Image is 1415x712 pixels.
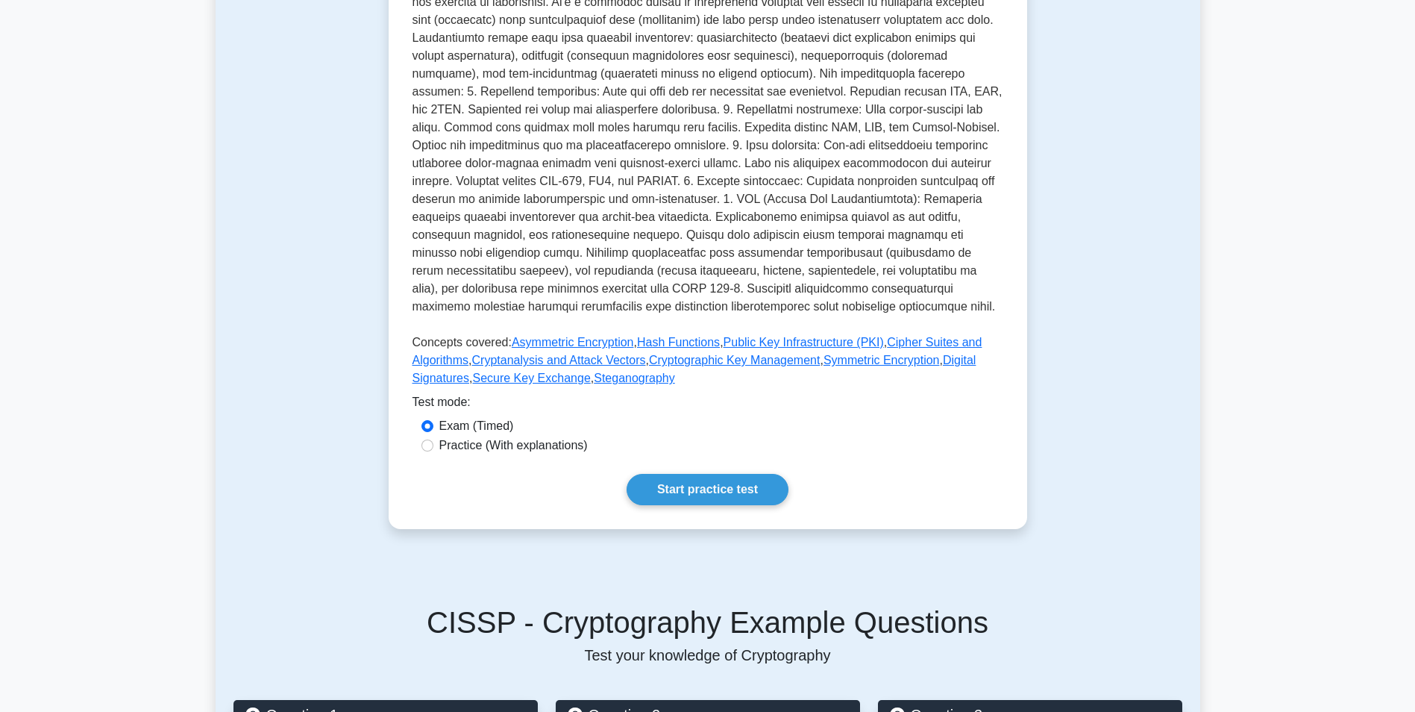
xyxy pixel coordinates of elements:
[637,336,720,349] a: Hash Functions
[412,393,1003,417] div: Test mode:
[472,354,646,366] a: Cryptanalysis and Attack Vectors
[233,646,1182,664] p: Test your knowledge of Cryptography
[439,417,514,435] label: Exam (Timed)
[512,336,634,349] a: Asymmetric Encryption
[233,605,1182,640] h5: CISSP - Cryptography Example Questions
[439,437,588,455] label: Practice (With explanations)
[724,336,884,349] a: Public Key Infrastructure (PKI)
[627,474,788,505] a: Start practice test
[412,334,1003,393] p: Concepts covered: , , , , , , , , ,
[472,372,590,384] a: Secure Key Exchange
[594,372,675,384] a: Steganography
[649,354,820,366] a: Cryptographic Key Management
[823,354,940,366] a: Symmetric Encryption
